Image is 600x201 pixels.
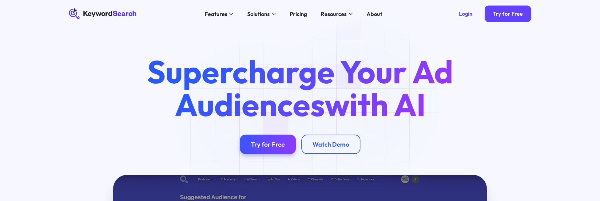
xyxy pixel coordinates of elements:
a: Try for Free [240,135,296,154]
h1: Supercharge Your Ad Audiences [134,55,466,121]
div: Watch Demo [312,140,349,148]
a: About [363,8,387,19]
span: with AI [325,84,426,124]
a: Try for Free [485,6,531,22]
a: Pricing [286,8,311,19]
div: About [367,10,382,18]
div: Pricing [290,10,307,18]
div: Resources [321,10,347,18]
div: Features [205,10,227,18]
div: Try for Free [493,10,523,18]
div: Solutions [247,10,270,18]
div: Login [459,10,472,18]
a: Login [451,6,481,22]
div: Try for Free [251,140,285,148]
